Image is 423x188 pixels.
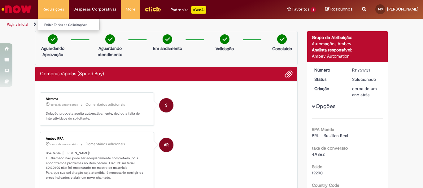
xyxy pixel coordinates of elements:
div: R11751731 [352,67,381,73]
dt: Número [310,67,348,73]
ul: Trilhas de página [5,19,277,30]
div: Grupo de Atribuição: [312,34,383,41]
div: 12/07/2024 10:54:21 [352,85,381,98]
img: check-circle-green.png [220,34,229,44]
a: Rascunhos [325,7,353,12]
img: check-circle-green.png [277,34,287,44]
a: Página inicial [7,22,28,27]
img: check-circle-green.png [48,34,58,44]
span: 4.9862 [312,151,325,157]
b: taxa de conversão [312,145,348,151]
span: cerca de um ano atrás [50,103,78,107]
time: 22/07/2024 11:09:43 [50,103,78,107]
dt: Status [310,76,348,82]
span: AR [164,138,169,152]
span: Despesas Corporativas [73,6,116,12]
span: S [165,98,168,113]
span: Favoritos [292,6,309,12]
p: Aguardando atendimento [95,45,125,58]
div: Ambev Automation [312,53,383,59]
h2: Compras rápidas (Speed Buy) Histórico de tíquete [40,71,104,77]
small: Comentários adicionais [85,102,125,107]
span: cerca de um ano atrás [50,142,78,146]
small: Comentários adicionais [85,142,125,147]
time: 12/07/2024 10:54:21 [352,86,377,98]
span: MS [378,7,383,11]
b: Saldo [312,164,322,169]
img: click_logo_yellow_360x200.png [145,4,161,14]
img: ServiceNow [1,3,33,15]
p: Aguardando Aprovação [38,45,68,58]
dt: Criação [310,85,348,92]
span: Requisições [42,6,64,12]
p: Validação [216,46,234,52]
span: More [126,6,135,12]
div: Ambev RPA [159,138,173,152]
span: 3 [311,7,316,12]
button: Adicionar anexos [285,70,293,78]
div: Analista responsável: [312,47,383,53]
p: Concluído [272,46,292,52]
span: cerca de um ano atrás [352,86,377,98]
b: Country Code [312,182,339,188]
img: check-circle-green.png [105,34,115,44]
div: Solucionado [352,76,381,82]
b: RPA Moeda [312,127,334,132]
span: BRL - Brazilian Real [312,133,348,138]
a: Exibir Todas as Solicitações [38,22,106,28]
div: Ambev RPA [46,137,149,141]
img: check-circle-green.png [163,34,172,44]
p: +GenAi [191,6,206,14]
ul: Requisições [38,19,100,30]
p: Em andamento [153,45,182,51]
time: 12/07/2024 13:09:43 [50,142,78,146]
div: Sistema [46,97,149,101]
div: Padroniza [171,6,206,14]
span: 12290 [312,170,323,176]
span: Rascunhos [330,6,353,12]
p: Solução proposta aceita automaticamente, devido a falta de interatividade do solicitante. [46,111,149,121]
div: Automações Ambev [312,41,383,47]
span: [PERSON_NAME] [387,7,418,12]
div: System [159,98,173,112]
